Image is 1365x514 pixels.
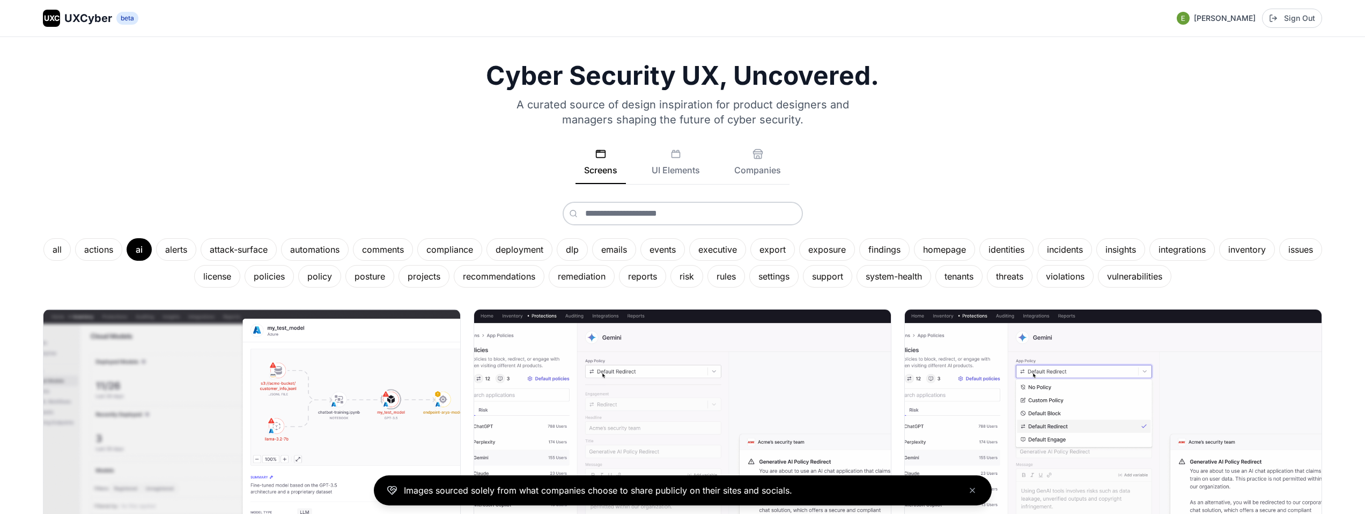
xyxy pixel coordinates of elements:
div: export [750,238,795,261]
div: ai [127,238,152,261]
div: executive [689,238,746,261]
div: all [43,238,71,261]
h1: Cyber Security UX, Uncovered. [43,63,1322,89]
div: tenants [935,265,983,288]
span: UXCyber [64,11,112,26]
div: actions [75,238,122,261]
div: events [640,238,685,261]
div: system-health [857,265,931,288]
div: recommendations [454,265,544,288]
div: support [803,265,852,288]
div: dlp [557,238,588,261]
div: risk [670,265,703,288]
div: vulnerabilities [1098,265,1171,288]
div: alerts [156,238,196,261]
p: Images sourced solely from what companies choose to share publicly on their sites and socials. [404,484,792,497]
div: insights [1096,238,1145,261]
div: identities [979,238,1034,261]
div: posture [345,265,394,288]
div: comments [353,238,413,261]
div: homepage [914,238,975,261]
div: deployment [486,238,552,261]
button: Close banner [966,484,979,497]
div: projects [399,265,449,288]
div: policies [245,265,294,288]
span: [PERSON_NAME] [1194,13,1256,24]
button: Sign Out [1262,9,1322,28]
div: violations [1037,265,1094,288]
div: remediation [549,265,615,288]
div: incidents [1038,238,1092,261]
div: threats [987,265,1032,288]
div: license [194,265,240,288]
button: Companies [726,149,790,184]
span: beta [116,12,138,25]
div: exposure [799,238,855,261]
div: settings [749,265,799,288]
div: attack-surface [201,238,277,261]
img: Profile [1177,12,1190,25]
div: integrations [1149,238,1215,261]
div: inventory [1219,238,1275,261]
span: UXC [44,13,60,24]
div: emails [592,238,636,261]
button: Screens [575,149,626,184]
div: issues [1279,238,1322,261]
div: automations [281,238,349,261]
div: reports [619,265,666,288]
div: rules [707,265,745,288]
a: UXCUXCyberbeta [43,10,138,27]
p: A curated source of design inspiration for product designers and managers shaping the future of c... [503,97,863,127]
div: policy [298,265,341,288]
div: findings [859,238,910,261]
button: UI Elements [643,149,709,184]
div: compliance [417,238,482,261]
